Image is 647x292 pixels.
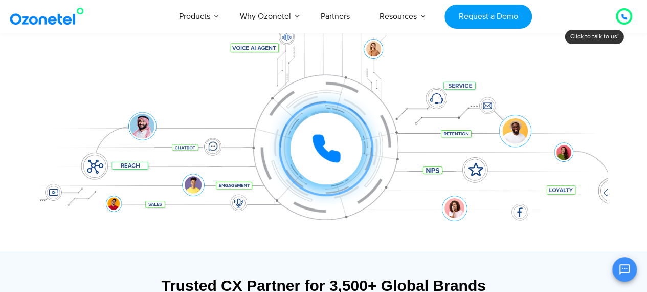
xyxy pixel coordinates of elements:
button: Open chat [612,257,637,282]
a: Request a Demo [444,5,532,29]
